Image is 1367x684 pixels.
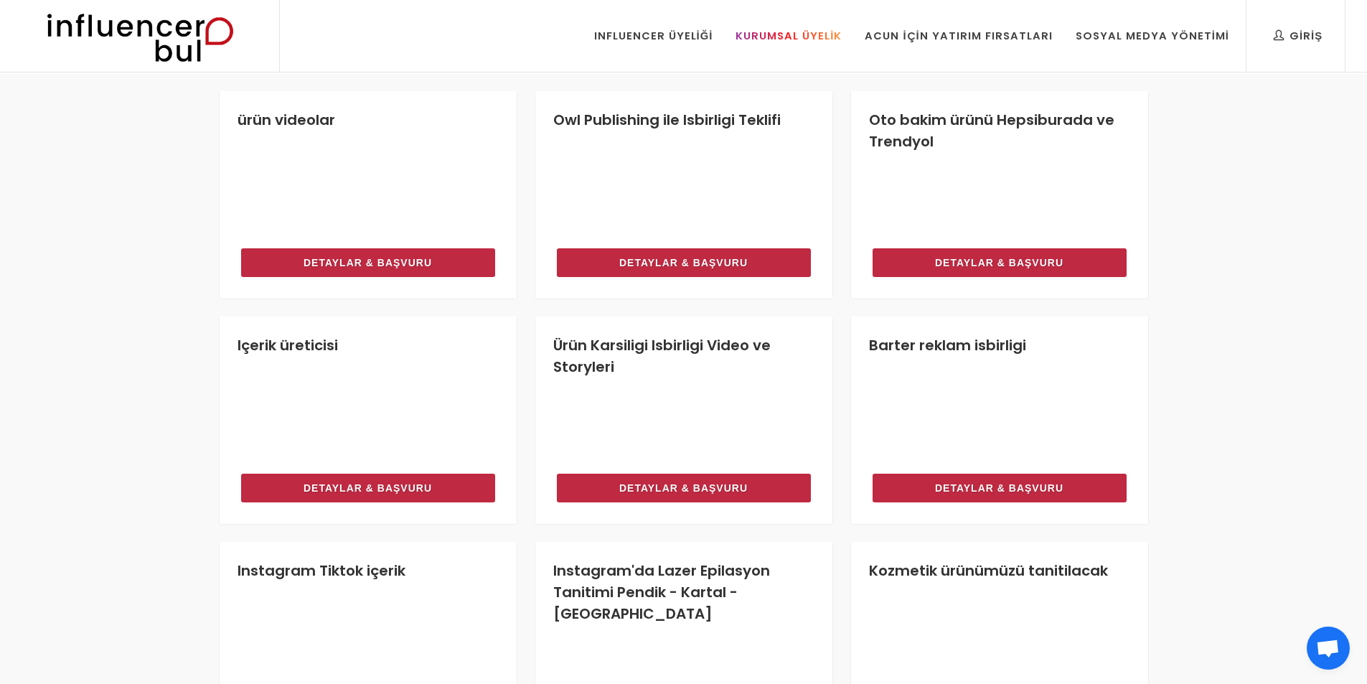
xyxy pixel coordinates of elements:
[873,474,1127,502] a: Detaylar & Başvuru
[553,561,770,624] a: Instagram'da Lazer Epilasyon Tanitimi Pendik - Kartal - [GEOGRAPHIC_DATA]
[557,248,811,277] a: Detaylar & Başvuru
[873,248,1127,277] a: Detaylar & Başvuru
[241,248,495,277] a: Detaylar & Başvuru
[619,254,748,271] span: Detaylar & Başvuru
[238,561,405,581] a: Instagram Tiktok içerik
[865,28,1052,44] div: Acun İçin Yatırım Fırsatları
[304,254,432,271] span: Detaylar & Başvuru
[238,335,338,355] a: Içerik üreticisi
[869,335,1026,355] a: Barter reklam isbirligi
[869,110,1114,151] a: Oto bakim ürünü Hepsiburada ve Trendyol
[304,479,432,497] span: Detaylar & Başvuru
[1076,28,1229,44] div: Sosyal Medya Yönetimi
[869,561,1108,581] a: Kozmetik ürünümüzü tanitilacak
[238,110,335,130] a: ürün videolar
[553,335,771,377] a: Ürün Karsiligi Isbirligi Video ve Storyleri
[553,110,781,130] a: Owl Publishing ile Isbirligi Teklifi
[935,479,1063,497] span: Detaylar & Başvuru
[594,28,713,44] div: Influencer Üyeliği
[557,474,811,502] a: Detaylar & Başvuru
[1307,627,1350,670] div: Açık sohbet
[935,254,1063,271] span: Detaylar & Başvuru
[1274,28,1323,44] div: Giriş
[619,479,748,497] span: Detaylar & Başvuru
[241,474,495,502] a: Detaylar & Başvuru
[736,28,842,44] div: Kurumsal Üyelik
